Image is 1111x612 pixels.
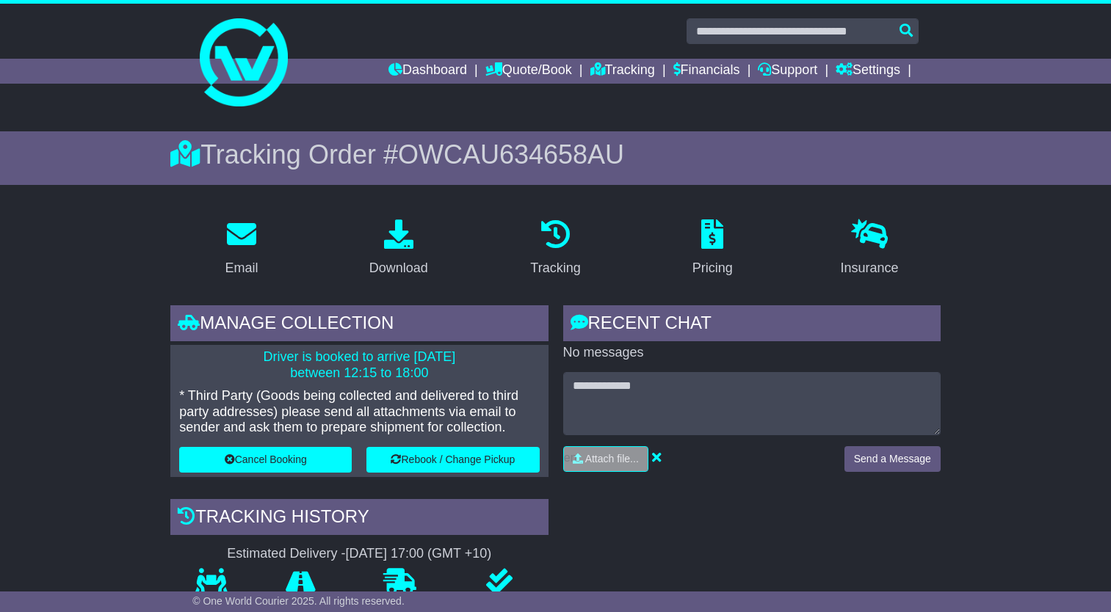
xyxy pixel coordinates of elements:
[170,139,941,170] div: Tracking Order #
[170,499,548,539] div: Tracking history
[360,214,438,283] a: Download
[590,59,655,84] a: Tracking
[179,388,539,436] p: * Third Party (Goods being collected and delivered to third party addresses) please send all atta...
[836,59,900,84] a: Settings
[179,447,352,473] button: Cancel Booking
[485,59,572,84] a: Quote/Book
[840,258,898,278] div: Insurance
[673,59,740,84] a: Financials
[388,59,467,84] a: Dashboard
[563,345,941,361] p: No messages
[170,546,548,562] div: Estimated Delivery -
[530,258,580,278] div: Tracking
[170,305,548,345] div: Manage collection
[192,595,405,607] span: © One World Courier 2025. All rights reserved.
[225,258,258,278] div: Email
[758,59,817,84] a: Support
[844,446,941,472] button: Send a Message
[830,214,908,283] a: Insurance
[366,447,539,473] button: Rebook / Change Pickup
[179,349,539,381] p: Driver is booked to arrive [DATE] between 12:15 to 18:00
[216,214,268,283] a: Email
[563,305,941,345] div: RECENT CHAT
[692,258,733,278] div: Pricing
[369,258,428,278] div: Download
[683,214,742,283] a: Pricing
[521,214,590,283] a: Tracking
[345,546,491,562] div: [DATE] 17:00 (GMT +10)
[398,139,624,170] span: OWCAU634658AU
